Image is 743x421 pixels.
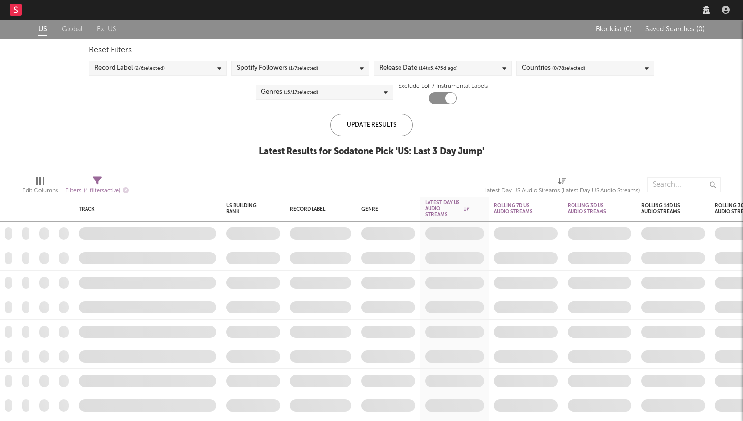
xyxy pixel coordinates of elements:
span: ( 0 ) [696,26,705,33]
label: Exclude Lofi / Instrumental Labels [398,81,488,92]
div: Rolling 3D US Audio Streams [568,203,617,215]
a: US [38,24,47,36]
span: ( 1 / 7 selected) [289,62,318,74]
div: Update Results [330,114,413,136]
span: ( 14 to 5,475 d ago) [419,62,457,74]
div: Genre [361,206,410,212]
div: Filters(4 filters active) [65,172,129,201]
span: Blocklist [596,26,632,33]
input: Search... [647,177,721,192]
div: Record Label [290,206,337,212]
div: US Building Rank [226,203,265,215]
span: ( 0 / 78 selected) [552,62,585,74]
a: Global [62,24,82,36]
div: Latest Results for Sodatone Pick ' US: Last 3 Day Jump ' [259,146,484,158]
a: Ex-US [97,24,116,36]
div: Track [79,206,211,212]
div: Latest Day US Audio Streams (Latest Day US Audio Streams) [484,185,640,196]
div: Filters [65,185,129,197]
span: ( 4 filters active) [84,188,120,194]
div: Reset Filters [89,44,654,56]
div: Edit Columns [22,172,58,201]
div: Latest Day US Audio Streams (Latest Day US Audio Streams) [484,172,640,201]
div: Edit Columns [22,185,58,196]
div: Record Label [94,62,165,74]
button: Saved Searches (0) [642,26,705,33]
div: Release Date [379,62,457,74]
div: Latest Day US Audio Streams [425,200,469,218]
div: Rolling 14D US Audio Streams [641,203,690,215]
span: ( 0 ) [624,26,632,33]
div: Genres [261,86,318,98]
span: ( 2 / 6 selected) [134,62,165,74]
div: Countries [522,62,585,74]
div: Rolling 7D US Audio Streams [494,203,543,215]
span: Saved Searches [645,26,705,33]
div: Spotify Followers [237,62,318,74]
span: ( 15 / 17 selected) [284,86,318,98]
